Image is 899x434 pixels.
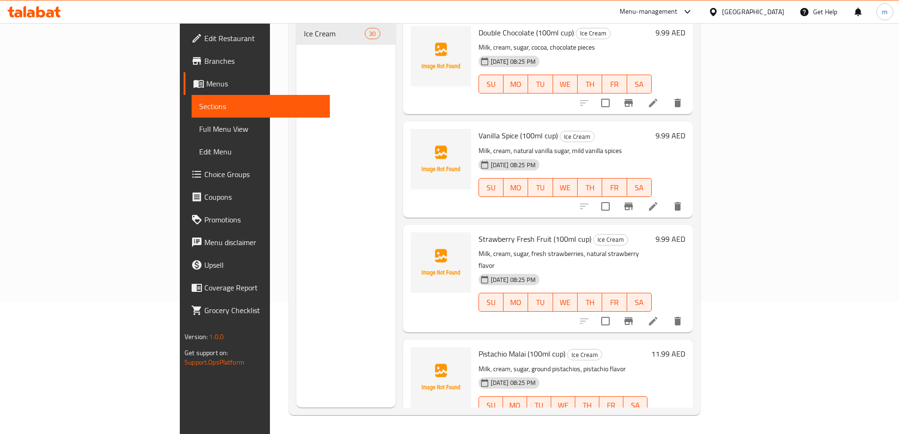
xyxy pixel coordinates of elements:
[479,232,591,246] span: Strawberry Fresh Fruit (100ml cup)
[479,145,652,157] p: Milk, cream, natural vanilla sugar, mild vanilla spices
[204,33,322,44] span: Edit Restaurant
[647,315,659,327] a: Edit menu item
[504,178,528,197] button: MO
[487,378,539,387] span: [DATE] 08:25 PM
[185,347,228,359] span: Get support on:
[627,293,652,312] button: SA
[365,29,379,38] span: 30
[479,248,652,272] p: Milk, cream, sugar, fresh strawberries, natural strawberry flavor
[296,22,395,45] div: Ice Cream30
[602,178,627,197] button: FR
[411,26,471,86] img: Double Chocolate (100ml cup)
[560,131,595,142] div: Ice Cream
[204,259,322,271] span: Upsell
[627,75,652,94] button: SA
[304,28,365,39] span: Ice Cream
[596,311,615,331] span: Select to update
[553,293,578,312] button: WE
[666,195,689,218] button: delete
[531,399,547,412] span: TU
[575,396,599,415] button: TH
[192,118,330,140] a: Full Menu View
[631,181,648,195] span: SA
[487,57,539,66] span: [DATE] 08:25 PM
[576,28,610,39] span: Ice Cream
[504,293,528,312] button: MO
[528,178,553,197] button: TU
[184,299,330,322] a: Grocery Checklist
[204,237,322,248] span: Menu disclaimer
[617,195,640,218] button: Branch-specific-item
[528,75,553,94] button: TU
[581,181,598,195] span: TH
[596,196,615,216] span: Select to update
[620,6,678,17] div: Menu-management
[593,234,628,246] div: Ice Cream
[507,181,524,195] span: MO
[184,254,330,276] a: Upsell
[365,28,380,39] div: items
[560,131,594,142] span: Ice Cream
[631,296,648,309] span: SA
[617,310,640,332] button: Branch-specific-item
[579,399,596,412] span: TH
[596,93,615,113] span: Select to update
[479,347,565,361] span: Pistachio Malai (100ml cup)
[507,399,523,412] span: MO
[192,95,330,118] a: Sections
[199,123,322,135] span: Full Menu View
[199,101,322,112] span: Sections
[487,161,539,170] span: [DATE] 08:25 PM
[602,75,627,94] button: FR
[606,77,623,91] span: FR
[185,356,244,368] a: Support.OpsPlatform
[655,129,685,142] h6: 9.99 AED
[483,296,500,309] span: SU
[411,129,471,189] img: Vanilla Spice (100ml cup)
[594,234,628,245] span: Ice Cream
[479,128,558,143] span: Vanilla Spice (100ml cup)
[184,27,330,50] a: Edit Restaurant
[184,50,330,72] a: Branches
[631,77,648,91] span: SA
[551,396,575,415] button: WE
[184,208,330,231] a: Promotions
[204,169,322,180] span: Choice Groups
[479,42,652,53] p: Milk, cream, sugar, cocoa, chocolate pieces
[553,178,578,197] button: WE
[483,399,499,412] span: SU
[184,276,330,299] a: Coverage Report
[557,77,574,91] span: WE
[209,331,224,343] span: 1.0.0
[576,28,611,39] div: Ice Cream
[722,7,784,17] div: [GEOGRAPHIC_DATA]
[651,347,685,360] h6: 11.99 AED
[581,296,598,309] span: TH
[606,181,623,195] span: FR
[479,396,503,415] button: SU
[602,293,627,312] button: FR
[617,92,640,114] button: Branch-specific-item
[578,293,602,312] button: TH
[553,75,578,94] button: WE
[532,77,549,91] span: TU
[184,72,330,95] a: Menus
[411,347,471,408] img: Pistachio Malai (100ml cup)
[479,293,504,312] button: SU
[578,75,602,94] button: TH
[567,349,602,360] div: Ice Cream
[666,310,689,332] button: delete
[185,331,208,343] span: Version:
[204,191,322,203] span: Coupons
[483,181,500,195] span: SU
[627,178,652,197] button: SA
[411,232,471,293] img: Strawberry Fresh Fruit (100ml cup)
[483,77,500,91] span: SU
[555,399,571,412] span: WE
[296,18,395,49] nav: Menu sections
[627,399,644,412] span: SA
[204,214,322,225] span: Promotions
[666,92,689,114] button: delete
[184,231,330,254] a: Menu disclaimer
